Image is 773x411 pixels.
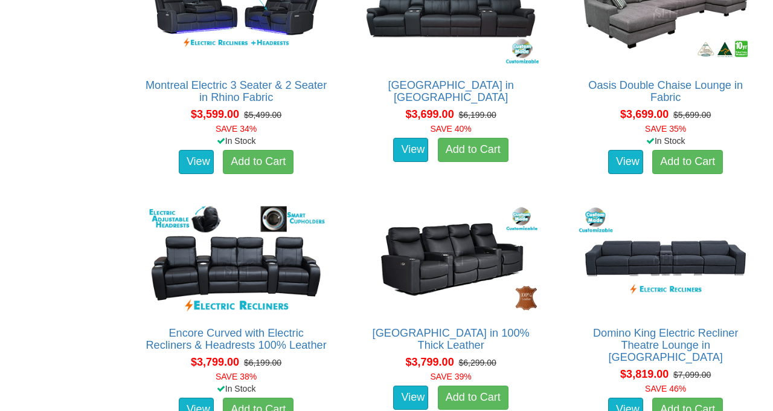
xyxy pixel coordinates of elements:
[216,124,257,134] font: SAVE 34%
[620,368,669,380] span: $3,819.00
[406,108,454,120] span: $3,699.00
[645,384,686,393] font: SAVE 46%
[223,150,293,174] a: Add to Cart
[406,356,454,368] span: $3,799.00
[135,135,337,147] div: In Stock
[191,356,239,368] span: $3,799.00
[144,202,328,315] img: Encore Curved with Electric Recliners & Headrests 100% Leather
[574,202,757,315] img: Domino King Electric Recliner Theatre Lounge in Fabric
[146,327,326,351] a: Encore Curved with Electric Recliners & Headrests 100% Leather
[393,138,428,162] a: View
[431,124,472,134] font: SAVE 40%
[593,327,739,363] a: Domino King Electric Recliner Theatre Lounge in [GEOGRAPHIC_DATA]
[458,110,496,120] del: $6,199.00
[438,386,508,410] a: Add to Cart
[135,383,337,395] div: In Stock
[431,372,472,381] font: SAVE 39%
[244,358,281,367] del: $6,199.00
[620,108,669,120] span: $3,699.00
[673,110,711,120] del: $5,699.00
[588,79,743,103] a: Oasis Double Chaise Lounge in Fabric
[388,79,514,103] a: [GEOGRAPHIC_DATA] in [GEOGRAPHIC_DATA]
[608,150,643,174] a: View
[216,372,257,381] font: SAVE 38%
[438,138,508,162] a: Add to Cart
[179,150,214,174] a: View
[645,124,686,134] font: SAVE 35%
[359,202,543,315] img: Bond Theatre Lounge in 100% Thick Leather
[393,386,428,410] a: View
[458,358,496,367] del: $6,299.00
[673,370,711,380] del: $7,099.00
[373,327,530,351] a: [GEOGRAPHIC_DATA] in 100% Thick Leather
[244,110,281,120] del: $5,499.00
[565,135,766,147] div: In Stock
[191,108,239,120] span: $3,599.00
[652,150,723,174] a: Add to Cart
[146,79,327,103] a: Montreal Electric 3 Seater & 2 Seater in Rhino Fabric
